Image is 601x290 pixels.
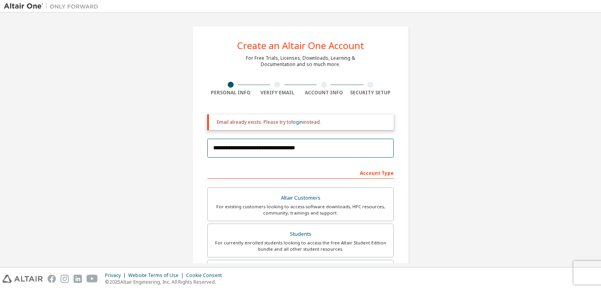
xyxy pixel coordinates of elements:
[246,55,355,68] div: For Free Trials, Licenses, Downloads, Learning & Documentation and so much more.
[4,2,102,10] img: Altair One
[48,275,56,283] img: facebook.svg
[105,272,128,279] div: Privacy
[212,240,389,252] div: For currently enrolled students looking to access the free Altair Student Edition bundle and all ...
[212,229,389,240] div: Students
[105,279,227,285] p: © 2025 Altair Engineering, Inc. All Rights Reserved.
[61,275,69,283] img: instagram.svg
[254,90,301,96] div: Verify Email
[212,193,389,204] div: Altair Customers
[217,119,387,125] div: Email already exists. Please try to instead.
[87,275,98,283] img: youtube.svg
[186,272,227,279] div: Cookie Consent
[207,166,394,179] div: Account Type
[291,119,303,125] a: login
[237,41,364,50] div: Create an Altair One Account
[2,275,43,283] img: altair_logo.svg
[128,272,186,279] div: Website Terms of Use
[207,90,254,96] div: Personal Info
[74,275,82,283] img: linkedin.svg
[347,90,394,96] div: Security Setup
[212,204,389,216] div: For existing customers looking to access software downloads, HPC resources, community, trainings ...
[300,90,347,96] div: Account Info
